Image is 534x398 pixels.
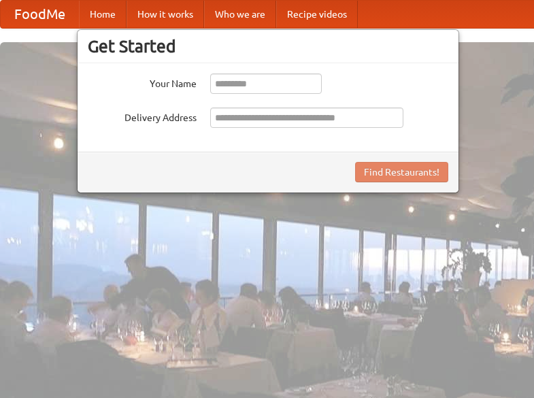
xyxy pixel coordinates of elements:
[355,162,448,182] button: Find Restaurants!
[79,1,127,28] a: Home
[276,1,358,28] a: Recipe videos
[88,73,197,90] label: Your Name
[88,107,197,125] label: Delivery Address
[204,1,276,28] a: Who we are
[88,36,448,56] h3: Get Started
[1,1,79,28] a: FoodMe
[127,1,204,28] a: How it works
